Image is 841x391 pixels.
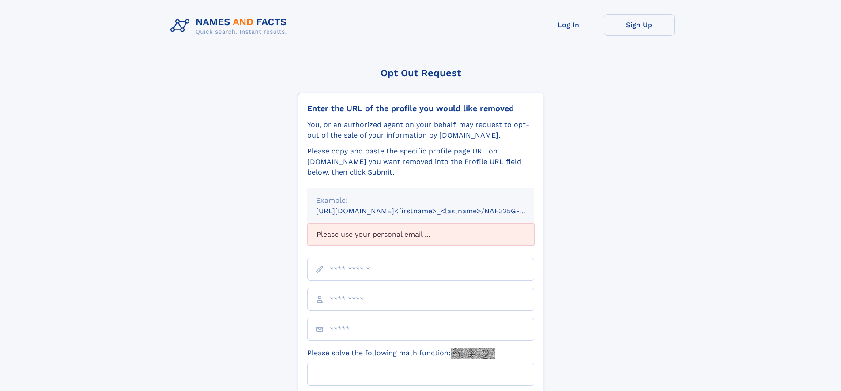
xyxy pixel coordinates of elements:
div: Please use your personal email ... [307,223,534,246]
div: Enter the URL of the profile you would like removed [307,104,534,113]
small: [URL][DOMAIN_NAME]<firstname>_<lastname>/NAF325G-xxxxxxxx [316,207,551,215]
a: Sign Up [604,14,675,36]
a: Log In [533,14,604,36]
img: Logo Names and Facts [167,14,294,38]
div: Opt Out Request [298,67,543,78]
label: Please solve the following math function: [307,348,495,359]
div: Please copy and paste the specific profile page URL on [DOMAIN_NAME] you want removed into the Pr... [307,146,534,178]
div: You, or an authorized agent on your behalf, may request to opt-out of the sale of your informatio... [307,119,534,141]
div: Example: [316,195,525,206]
